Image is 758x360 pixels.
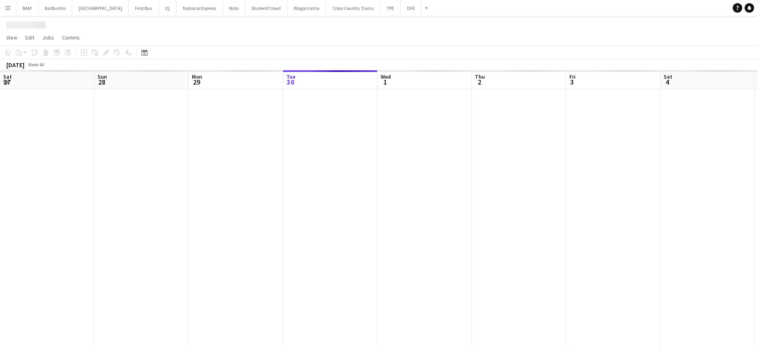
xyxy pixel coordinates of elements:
span: 1 [379,77,391,87]
span: Mon [192,73,202,80]
span: View [6,34,17,41]
span: Tue [286,73,296,80]
span: 27 [2,77,12,87]
span: 2 [474,77,485,87]
a: View [3,32,21,43]
span: 28 [96,77,107,87]
span: 29 [191,77,202,87]
span: Sat [664,73,672,80]
span: Sun [98,73,107,80]
button: DFE [401,0,422,16]
span: 4 [662,77,672,87]
span: Week 40 [26,62,46,68]
button: Cross Country Trains [326,0,380,16]
button: IQ [159,0,176,16]
button: BarBurrito [38,0,72,16]
button: StudentCrowd [245,0,287,16]
a: Jobs [39,32,57,43]
div: [DATE] [6,61,24,69]
span: Edit [25,34,34,41]
button: Wagamama [287,0,326,16]
span: Comms [62,34,80,41]
span: Wed [381,73,391,80]
span: Sat [3,73,12,80]
button: First Bus [129,0,159,16]
button: National Express [176,0,223,16]
a: Comms [59,32,83,43]
span: Jobs [42,34,54,41]
span: Fri [569,73,576,80]
a: Edit [22,32,38,43]
span: Thu [475,73,485,80]
button: Nido [223,0,245,16]
span: 3 [568,77,576,87]
button: TPE [380,0,401,16]
button: [GEOGRAPHIC_DATA] [72,0,129,16]
button: BAM [16,0,38,16]
span: 30 [285,77,296,87]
